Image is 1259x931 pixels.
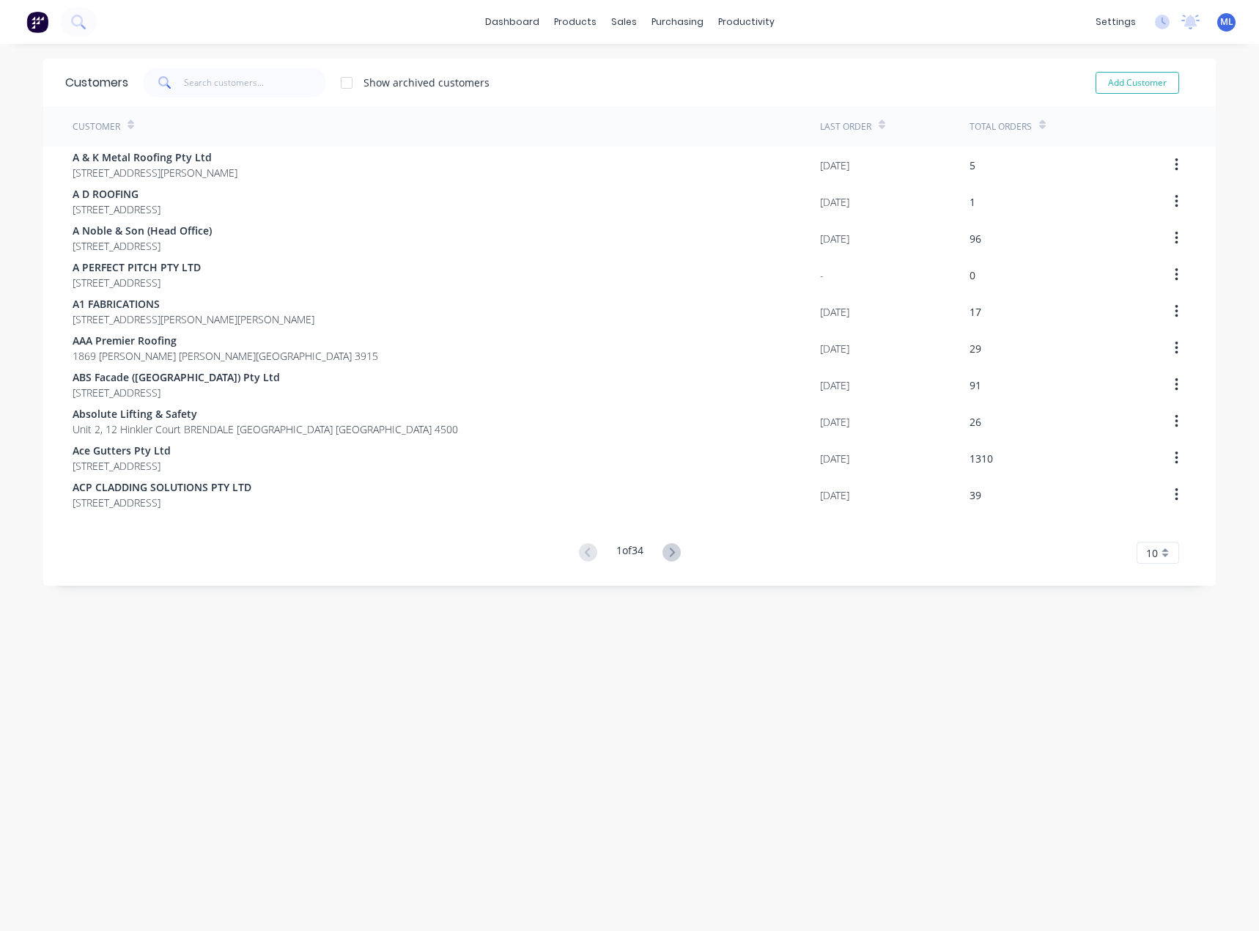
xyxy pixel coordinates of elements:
[820,158,849,173] div: [DATE]
[970,268,975,283] div: 0
[73,348,378,364] span: 1869 [PERSON_NAME] [PERSON_NAME][GEOGRAPHIC_DATA] 3915
[970,304,981,320] div: 17
[970,120,1032,133] div: Total Orders
[73,150,237,165] span: A & K Metal Roofing Pty Ltd
[65,74,128,92] div: Customers
[820,268,824,283] div: -
[711,11,782,33] div: productivity
[73,458,171,474] span: [STREET_ADDRESS]
[73,385,280,400] span: [STREET_ADDRESS]
[820,378,849,393] div: [DATE]
[820,120,871,133] div: Last Order
[73,369,280,385] span: ABS Facade ([GEOGRAPHIC_DATA]) Pty Ltd
[363,75,490,90] div: Show archived customers
[820,304,849,320] div: [DATE]
[73,422,458,437] span: Unit 2, 12 Hinkler Court BRENDALE [GEOGRAPHIC_DATA] [GEOGRAPHIC_DATA] 4500
[73,238,212,254] span: [STREET_ADDRESS]
[644,11,711,33] div: purchasing
[184,68,327,97] input: Search customers...
[970,414,981,430] div: 26
[73,223,212,238] span: A Noble & Son (Head Office)
[73,186,160,202] span: A D ROOFING
[820,487,849,503] div: [DATE]
[26,11,48,33] img: Factory
[1146,545,1158,561] span: 10
[73,120,120,133] div: Customer
[970,451,993,466] div: 1310
[820,231,849,246] div: [DATE]
[73,260,201,275] span: A PERFECT PITCH PTY LTD
[73,479,251,495] span: ACP CLADDING SOLUTIONS PTY LTD
[820,451,849,466] div: [DATE]
[73,495,251,510] span: [STREET_ADDRESS]
[604,11,644,33] div: sales
[1096,72,1179,94] button: Add Customer
[970,194,975,210] div: 1
[73,296,314,312] span: A1 FABRICATIONS
[73,312,314,327] span: [STREET_ADDRESS][PERSON_NAME][PERSON_NAME]
[970,341,981,356] div: 29
[73,333,378,348] span: AAA Premier Roofing
[820,194,849,210] div: [DATE]
[970,231,981,246] div: 96
[1220,15,1233,29] span: ML
[73,443,171,458] span: Ace Gutters Pty Ltd
[970,378,981,393] div: 91
[1088,11,1143,33] div: settings
[970,487,981,503] div: 39
[820,414,849,430] div: [DATE]
[547,11,604,33] div: products
[820,341,849,356] div: [DATE]
[73,406,458,422] span: Absolute Lifting & Safety
[970,158,975,173] div: 5
[73,202,160,217] span: [STREET_ADDRESS]
[478,11,547,33] a: dashboard
[73,275,201,290] span: [STREET_ADDRESS]
[73,165,237,180] span: [STREET_ADDRESS][PERSON_NAME]
[616,542,643,564] div: 1 of 34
